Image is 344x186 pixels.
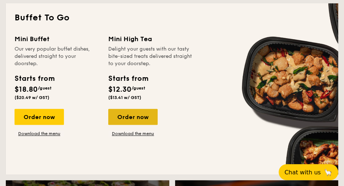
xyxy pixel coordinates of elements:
[15,12,329,24] h2: Buffet To Go
[108,109,158,125] div: Order now
[108,131,158,136] a: Download the menu
[15,73,54,84] div: Starts from
[15,95,49,100] span: ($20.49 w/ GST)
[15,85,38,94] span: $18.80
[108,73,148,84] div: Starts from
[108,45,193,67] div: Delight your guests with our tasty bite-sized treats delivered straight to your doorstep.
[38,86,52,91] span: /guest
[108,34,193,44] div: Mini High Tea
[15,34,100,44] div: Mini Buffet
[108,85,131,94] span: $12.30
[131,86,145,91] span: /guest
[15,109,64,125] div: Order now
[15,131,64,136] a: Download the menu
[284,169,321,176] span: Chat with us
[279,164,338,180] button: Chat with us🦙
[108,95,141,100] span: ($13.41 w/ GST)
[15,45,100,67] div: Our very popular buffet dishes, delivered straight to your doorstep.
[324,168,332,177] span: 🦙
